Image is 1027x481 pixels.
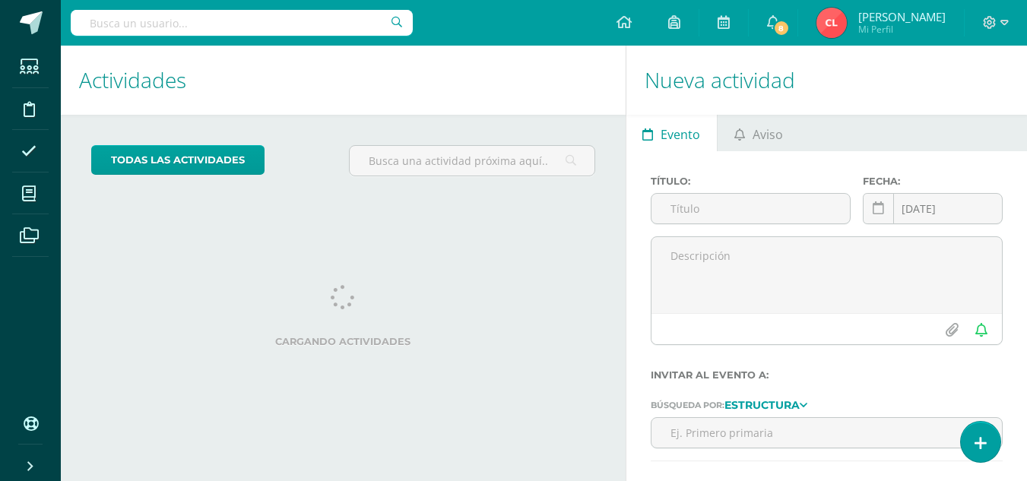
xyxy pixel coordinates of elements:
img: 6c14ae28ca950716ab65a1f916fa4448.png [816,8,847,38]
input: Título [651,194,851,223]
span: 8 [773,20,790,36]
h1: Actividades [79,46,607,115]
input: Busca una actividad próxima aquí... [350,146,594,176]
a: Estructura [724,399,807,410]
label: Cargando actividades [91,336,595,347]
span: Aviso [753,116,783,153]
input: Busca un usuario... [71,10,413,36]
span: Evento [661,116,700,153]
h1: Nueva actividad [645,46,1009,115]
input: Ej. Primero primaria [651,418,1002,448]
a: todas las Actividades [91,145,265,175]
label: Título: [651,176,851,187]
a: Aviso [718,115,799,151]
span: Búsqueda por: [651,400,724,410]
a: Evento [626,115,717,151]
span: Mi Perfil [858,23,946,36]
span: [PERSON_NAME] [858,9,946,24]
strong: Estructura [724,398,800,412]
label: Fecha: [863,176,1003,187]
input: Fecha de entrega [864,194,1002,223]
label: Invitar al evento a: [651,369,1003,381]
